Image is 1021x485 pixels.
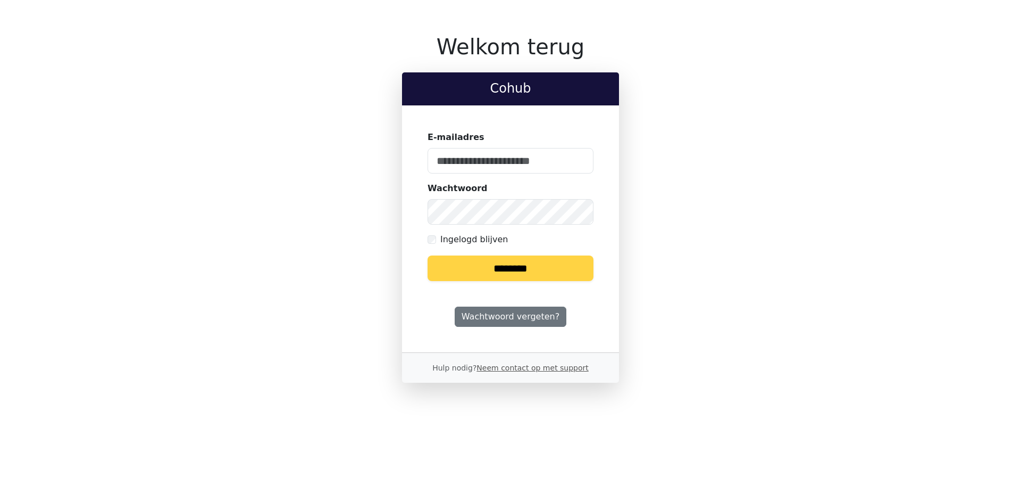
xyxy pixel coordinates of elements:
h1: Welkom terug [402,34,619,60]
h2: Cohub [411,81,610,96]
label: E-mailadres [428,131,484,144]
a: Wachtwoord vergeten? [455,307,566,327]
small: Hulp nodig? [432,364,589,372]
a: Neem contact op met support [476,364,588,372]
label: Ingelogd blijven [440,233,508,246]
label: Wachtwoord [428,182,488,195]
